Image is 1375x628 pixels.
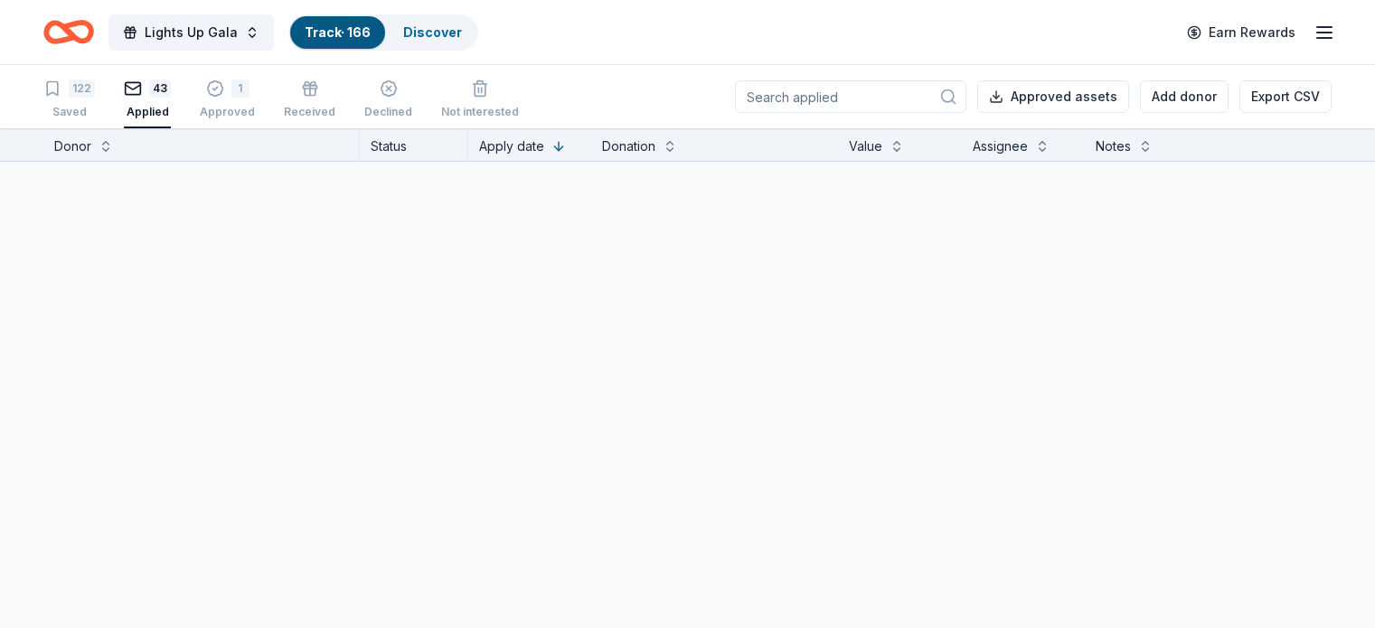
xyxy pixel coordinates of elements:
div: 1 [231,80,250,98]
div: Status [360,128,468,161]
a: Track· 166 [305,24,371,40]
div: Assignee [973,136,1028,157]
div: Donation [602,136,655,157]
div: Apply date [479,136,544,157]
div: 43 [149,80,171,98]
input: Search applied [735,80,966,113]
button: Track· 166Discover [288,14,478,51]
span: Lights Up Gala [145,22,238,43]
button: Export CSV [1239,80,1332,113]
button: Add donor [1140,80,1229,113]
div: 122 [69,80,95,98]
div: Received [284,105,335,119]
button: 122Saved [43,72,95,128]
button: Declined [364,72,412,128]
button: 1Approved [200,72,255,128]
button: Approved assets [977,80,1129,113]
a: Discover [403,24,462,40]
div: Saved [43,105,95,119]
button: 43Applied [124,72,171,128]
div: Declined [364,105,412,119]
div: Notes [1096,136,1131,157]
a: Home [43,11,94,53]
div: Not interested [441,105,519,119]
div: Approved [200,105,255,119]
div: Value [849,136,882,157]
div: Donor [54,136,91,157]
a: Earn Rewards [1176,16,1306,49]
button: Not interested [441,72,519,128]
div: Applied [124,105,171,119]
button: Lights Up Gala [108,14,274,51]
button: Received [284,72,335,128]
